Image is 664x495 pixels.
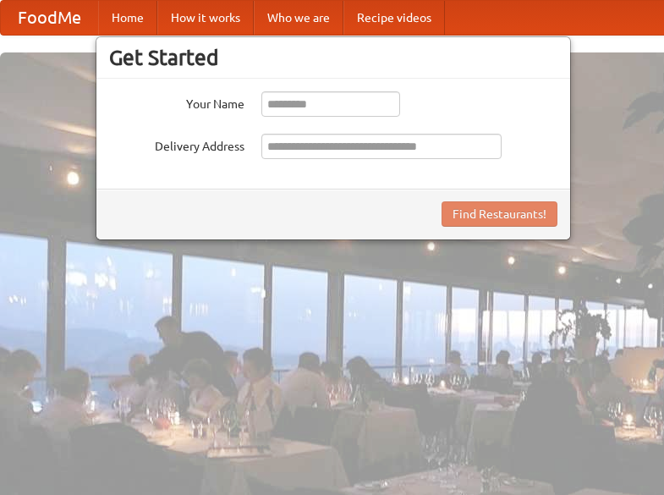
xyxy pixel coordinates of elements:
[343,1,445,35] a: Recipe videos
[254,1,343,35] a: Who we are
[109,45,557,70] h3: Get Started
[98,1,157,35] a: Home
[109,91,244,113] label: Your Name
[442,201,557,227] button: Find Restaurants!
[157,1,254,35] a: How it works
[109,134,244,155] label: Delivery Address
[1,1,98,35] a: FoodMe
